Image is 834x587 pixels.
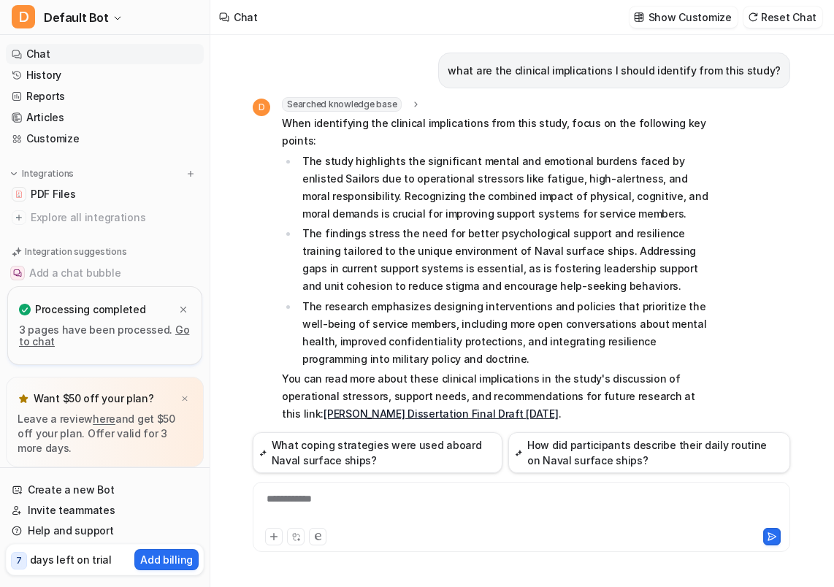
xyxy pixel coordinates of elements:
span: Default Bot [44,7,109,28]
a: Explore all integrations [6,207,204,228]
a: Help and support [6,521,204,541]
span: D [253,99,270,116]
span: PDF Files [31,187,75,202]
img: Add a chat bubble [13,269,22,277]
img: customize [634,12,644,23]
img: star [18,393,29,404]
span: D [12,5,35,28]
p: The research emphasizes designing interventions and policies that prioritize the well-being of se... [302,298,709,368]
p: days left on trial [30,552,112,567]
a: Create a new Bot [6,480,204,500]
a: PDF FilesPDF Files [6,184,204,204]
img: explore all integrations [12,210,26,225]
img: expand menu [9,169,19,179]
span: Explore all integrations [31,206,198,229]
p: You can read more about these clinical implications in the study's discussion of operational stre... [282,370,709,423]
p: what are the clinical implications I should identify from this study? [448,62,781,80]
p: Add billing [140,552,193,567]
button: Add billing [134,549,199,570]
p: The study highlights the significant mental and emotional burdens faced by enlisted Sailors due t... [302,153,709,223]
img: PDF Files [15,190,23,199]
p: When identifying the clinical implications from this study, focus on the following key points: [282,115,709,150]
p: Want $50 off your plan? [34,391,154,406]
img: reset [748,12,758,23]
button: Add a chat bubbleAdd a chat bubble [6,261,204,285]
span: Searched knowledge base [282,97,402,112]
p: Integration suggestions [25,245,126,258]
a: here [93,413,115,425]
a: Customize [6,128,204,149]
div: To enrich screen reader interactions, please activate Accessibility in Grammarly extension settings [256,491,787,525]
a: History [6,65,204,85]
a: Invite teammates [6,500,204,521]
div: Chat [234,9,258,25]
button: Add a public chat link [6,285,204,308]
a: Articles [6,107,204,128]
img: menu_add.svg [185,169,196,179]
p: 3 pages have been processed. [19,324,191,348]
p: The findings stress the need for better psychological support and resilience training tailored to... [302,225,709,295]
a: Chat [6,44,204,64]
button: How did participants describe their daily routine on Naval surface ships? [508,432,790,473]
p: Leave a review and get $50 off your plan. Offer valid for 3 more days. [18,412,192,456]
a: Reports [6,86,204,107]
button: Integrations [6,166,78,181]
button: What coping strategies were used aboard Naval surface ships? [253,432,502,473]
a: [PERSON_NAME] Dissertation Final Draft [DATE] [324,407,558,420]
button: Reset Chat [743,7,822,28]
p: Processing completed [35,302,145,317]
a: Go to chat [19,323,189,348]
p: Integrations [22,168,74,180]
p: Show Customize [649,9,732,25]
p: 7 [16,554,22,567]
img: x [180,394,189,404]
button: Show Customize [630,7,738,28]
